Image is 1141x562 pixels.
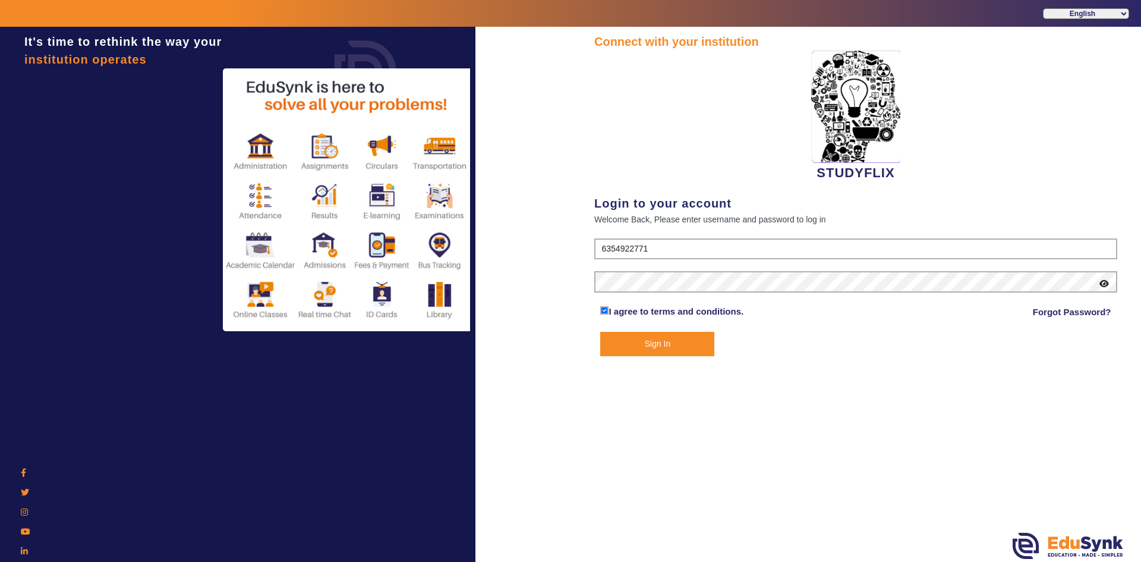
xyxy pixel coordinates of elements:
span: institution operates [24,53,147,66]
div: Login to your account [594,194,1117,212]
input: User Name [594,238,1117,260]
img: login.png [321,27,410,116]
a: I agree to terms and conditions. [609,306,743,316]
div: Welcome Back, Please enter username and password to log in [594,212,1117,227]
img: 2da83ddf-6089-4dce-a9e2-416746467bdd [811,51,900,163]
a: Forgot Password? [1033,305,1111,319]
img: login2.png [223,68,472,331]
div: STUDYFLIX [594,51,1117,183]
button: Sign In [600,332,714,356]
img: edusynk.png [1013,533,1123,559]
span: It's time to rethink the way your [24,35,222,48]
div: Connect with your institution [594,33,1117,51]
